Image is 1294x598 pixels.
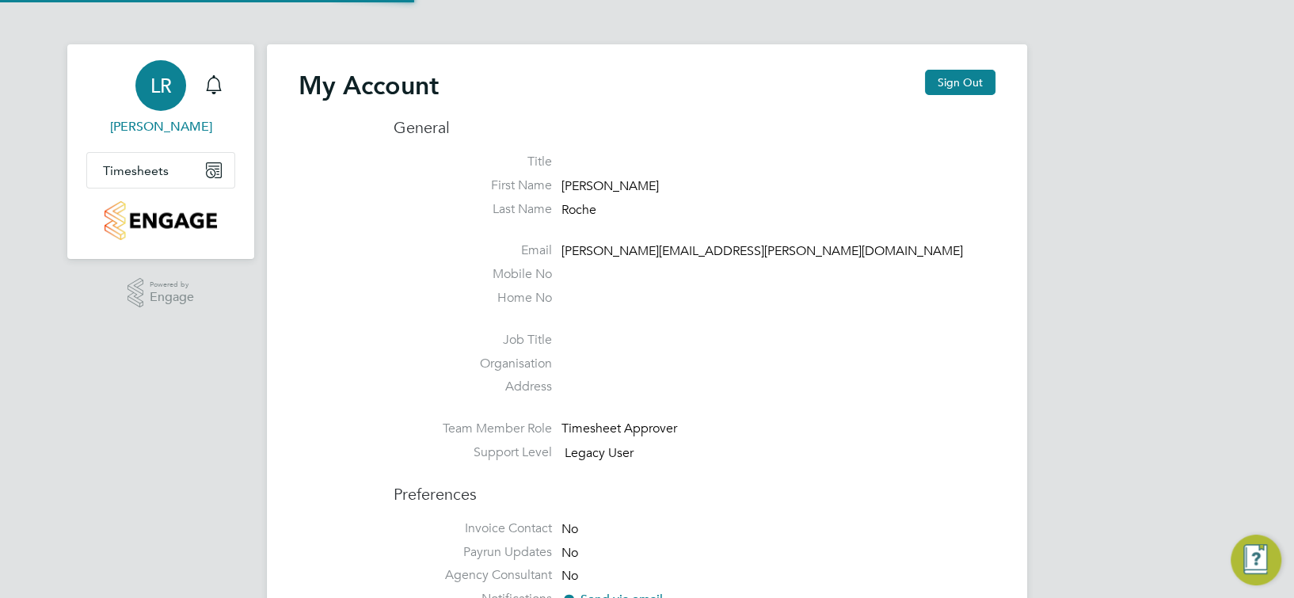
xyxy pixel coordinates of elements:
span: Lee Roche [86,117,235,136]
h3: General [394,117,995,138]
div: Timesheet Approver [561,421,712,437]
label: Home No [394,290,552,307]
span: LR [150,75,172,96]
img: countryside-properties-logo-retina.png [105,201,216,240]
label: Team Member Role [394,421,552,437]
label: Support Level [394,444,552,461]
button: Engage Resource Center [1231,535,1281,585]
h2: My Account [299,70,439,101]
label: Title [394,154,552,170]
a: LR[PERSON_NAME] [86,60,235,136]
span: Legacy User [565,445,634,461]
nav: Main navigation [67,44,254,259]
label: Mobile No [394,266,552,283]
label: Last Name [394,201,552,218]
label: Organisation [394,356,552,372]
label: Email [394,242,552,259]
button: Timesheets [87,153,234,188]
span: Engage [150,291,194,304]
a: Powered byEngage [127,278,195,308]
label: Job Title [394,332,552,349]
span: Timesheets [103,163,169,178]
a: Go to home page [86,201,235,240]
span: No [561,521,578,537]
button: Sign Out [925,70,995,95]
span: No [561,569,578,585]
label: Payrun Updates [394,544,552,561]
span: Roche [561,202,596,218]
label: Invoice Contact [394,520,552,537]
span: Powered by [150,278,194,291]
span: [PERSON_NAME] [561,178,659,194]
h3: Preferences [394,468,995,505]
span: [PERSON_NAME][EMAIL_ADDRESS][PERSON_NAME][DOMAIN_NAME] [561,244,963,260]
span: No [561,545,578,561]
label: Agency Consultant [394,567,552,584]
label: Address [394,379,552,395]
label: First Name [394,177,552,194]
